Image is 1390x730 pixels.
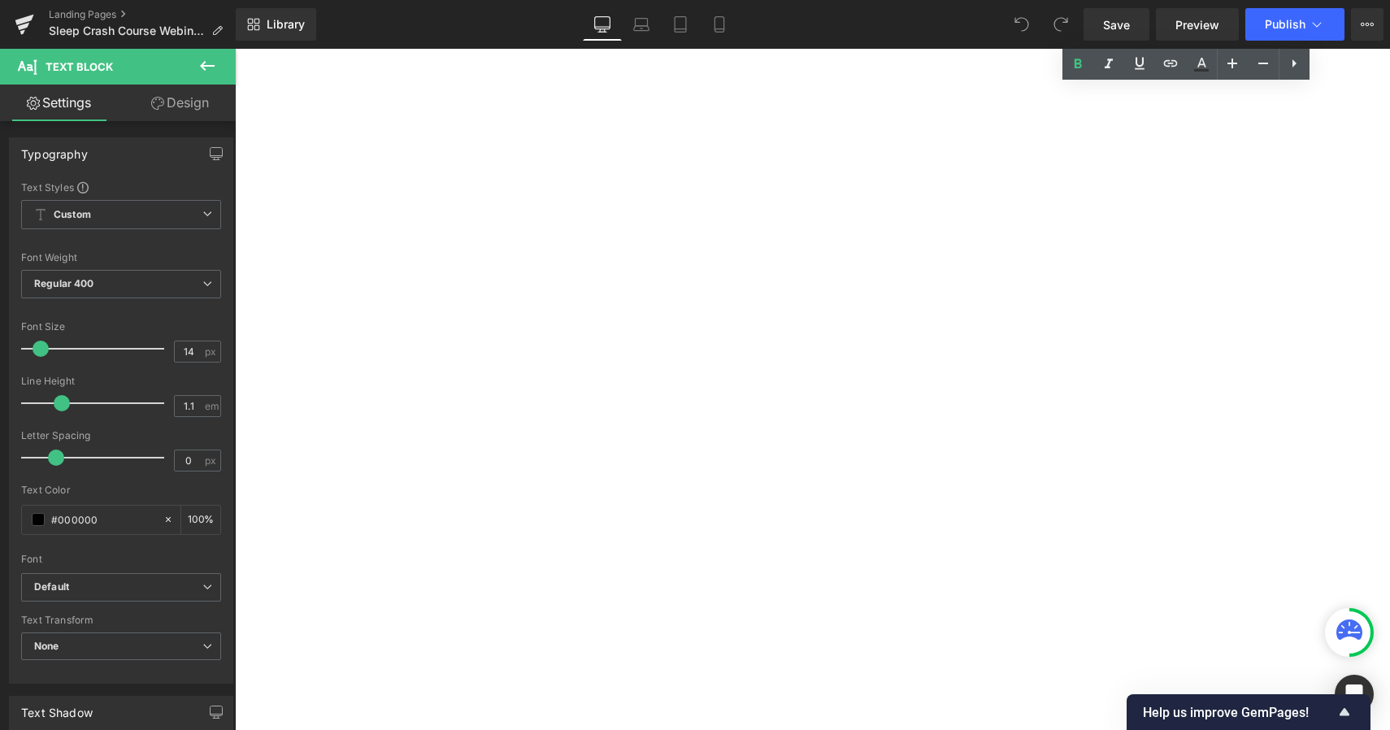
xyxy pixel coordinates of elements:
[1351,8,1383,41] button: More
[21,484,221,496] div: Text Color
[205,455,219,466] span: px
[21,180,221,193] div: Text Styles
[181,506,220,534] div: %
[51,511,155,528] input: Color
[236,8,316,41] a: New Library
[1156,8,1239,41] a: Preview
[21,138,88,161] div: Typography
[205,401,219,411] span: em
[700,8,739,41] a: Mobile
[1265,18,1305,31] span: Publish
[121,85,239,121] a: Design
[1143,702,1354,722] button: Show survey - Help us improve GemPages!
[21,554,221,565] div: Font
[1335,675,1374,714] div: Open Intercom Messenger
[1175,16,1219,33] span: Preview
[1245,8,1344,41] button: Publish
[49,8,236,21] a: Landing Pages
[34,580,69,594] i: Default
[21,376,221,387] div: Line Height
[21,697,93,719] div: Text Shadow
[46,60,113,73] span: Text Block
[1006,8,1038,41] button: Undo
[622,8,661,41] a: Laptop
[54,208,91,222] b: Custom
[34,640,59,652] b: None
[21,252,221,263] div: Font Weight
[267,17,305,32] span: Library
[49,24,205,37] span: Sleep Crash Course Webinar - Replay
[1045,8,1077,41] button: Redo
[21,615,221,626] div: Text Transform
[21,321,221,332] div: Font Size
[661,8,700,41] a: Tablet
[1103,16,1130,33] span: Save
[583,8,622,41] a: Desktop
[205,346,219,357] span: px
[21,430,221,441] div: Letter Spacing
[1143,705,1335,720] span: Help us improve GemPages!
[34,277,94,289] b: Regular 400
